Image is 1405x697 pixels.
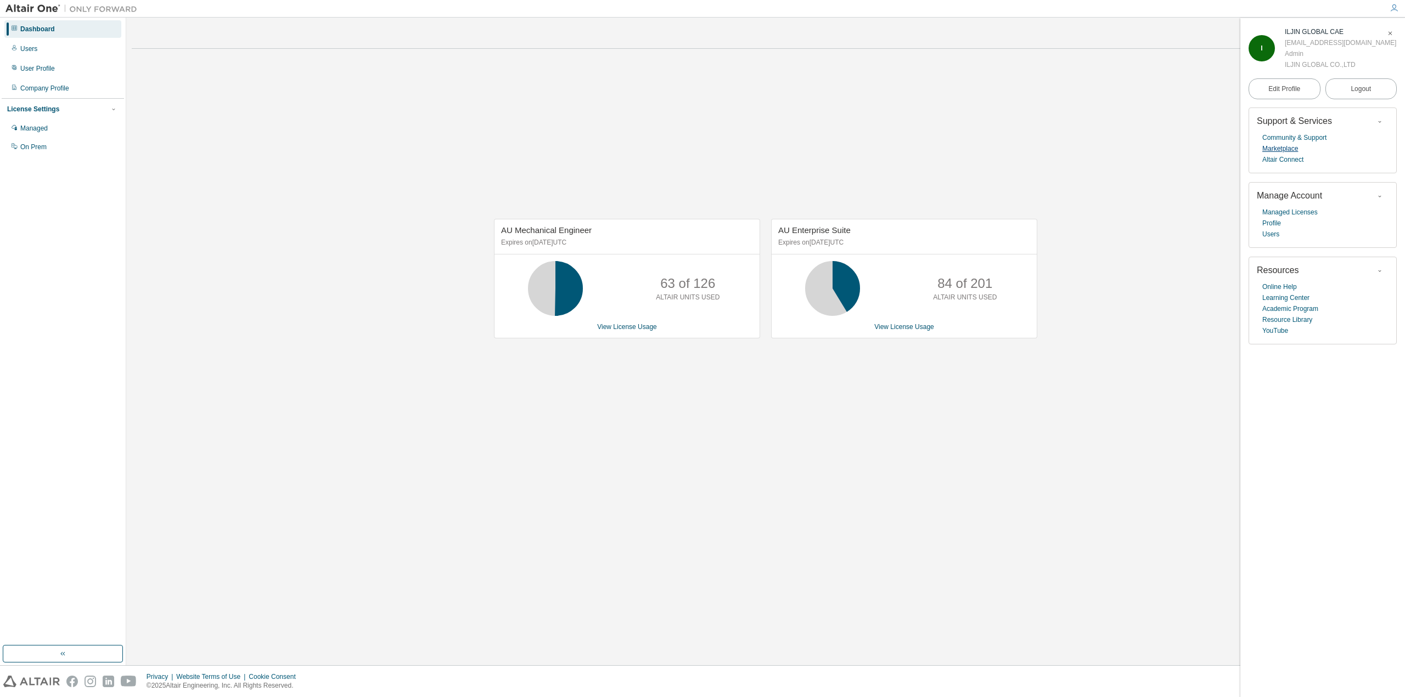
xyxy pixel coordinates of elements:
a: Managed Licenses [1262,207,1318,218]
img: altair_logo.svg [3,676,60,687]
a: Marketplace [1262,143,1298,154]
span: Logout [1351,83,1371,94]
p: ALTAIR UNITS USED [656,293,720,302]
div: Company Profile [20,84,69,93]
a: YouTube [1262,325,1288,336]
div: Admin [1285,48,1396,59]
span: Support & Services [1257,116,1332,126]
p: Expires on [DATE] UTC [778,238,1027,247]
img: Altair One [5,3,143,14]
div: [EMAIL_ADDRESS][DOMAIN_NAME] [1285,37,1396,48]
img: instagram.svg [85,676,96,687]
div: License Settings [7,105,59,114]
a: Profile [1262,218,1281,229]
span: I [1261,44,1262,52]
a: Online Help [1262,281,1297,292]
p: ALTAIR UNITS USED [933,293,997,302]
img: facebook.svg [66,676,78,687]
p: Expires on [DATE] UTC [501,238,750,247]
p: 84 of 201 [937,274,992,293]
div: Dashboard [20,25,55,33]
div: Cookie Consent [249,672,302,681]
a: View License Usage [874,323,934,331]
button: Logout [1325,78,1397,99]
a: Learning Center [1262,292,1310,303]
div: Privacy [147,672,176,681]
div: Website Terms of Use [176,672,249,681]
a: Users [1262,229,1279,240]
div: On Prem [20,143,47,151]
span: Resources [1257,265,1299,275]
div: Managed [20,124,48,133]
a: Resource Library [1262,314,1312,325]
span: AU Enterprise Suite [778,225,851,235]
img: youtube.svg [121,676,137,687]
div: Users [20,44,37,53]
span: Manage Account [1257,191,1322,200]
a: Community & Support [1262,132,1327,143]
div: User Profile [20,64,55,73]
span: AU Mechanical Engineer [501,225,592,235]
span: Edit Profile [1268,84,1300,93]
p: © 2025 Altair Engineering, Inc. All Rights Reserved. [147,681,302,690]
p: 63 of 126 [660,274,715,293]
a: Altair Connect [1262,154,1303,165]
a: Academic Program [1262,303,1318,314]
img: linkedin.svg [103,676,114,687]
div: ILJIN GLOBAL CO.,LTD [1285,59,1396,70]
a: View License Usage [597,323,657,331]
div: ILJIN GLOBAL CAE [1285,26,1396,37]
a: Edit Profile [1249,78,1320,99]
